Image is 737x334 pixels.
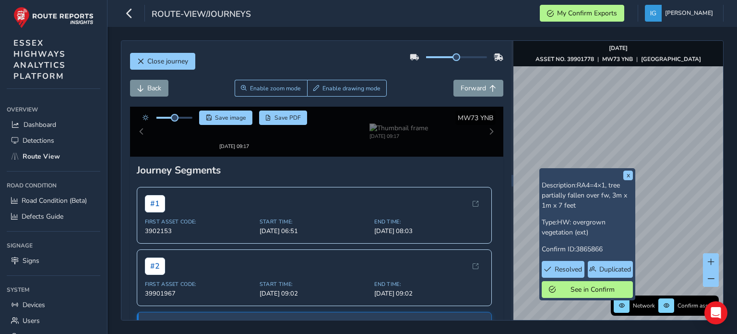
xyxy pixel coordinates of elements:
[145,281,254,289] span: 39901967
[7,148,100,164] a: Route View
[145,210,254,217] span: First Asset Code:
[369,130,428,137] div: [DATE] 09:17
[641,55,701,63] strong: [GEOGRAPHIC_DATA]
[369,121,428,130] img: Thumbnail frame
[678,302,716,309] span: Confirm assets
[145,249,165,266] span: # 2
[322,85,380,92] span: Enable drawing mode
[7,253,100,269] a: Signs
[260,272,368,279] span: Start Time:
[23,136,54,145] span: Detections
[665,5,713,22] span: [PERSON_NAME]
[307,80,387,97] button: Draw
[633,302,655,309] span: Network
[250,85,301,92] span: Enable zoom mode
[588,261,633,278] button: Duplicated
[23,256,39,265] span: Signs
[599,265,631,274] span: Duplicated
[13,7,94,28] img: rr logo
[152,8,251,22] span: route-view/journeys
[205,130,263,137] div: [DATE] 09:17
[23,300,45,309] span: Devices
[623,171,633,180] button: x
[704,301,727,324] div: Open Intercom Messenger
[145,186,165,204] span: # 1
[461,84,486,93] span: Forward
[557,9,617,18] span: My Confirm Exports
[145,311,165,329] span: # 3
[22,212,63,221] span: Defects Guide
[13,37,66,82] span: ESSEX HIGHWAYS ANALYTICS PLATFORM
[542,181,627,210] span: RA4=4×1, tree partially fallen over fw, 3m x 1m x 7 feet
[7,133,100,148] a: Detections
[453,80,503,97] button: Forward
[374,272,483,279] span: End Time:
[147,84,161,93] span: Back
[235,80,307,97] button: Zoom
[130,80,168,97] button: Back
[542,218,606,237] span: HW: overgrown vegetation (ext)
[535,55,701,63] div: | |
[555,265,582,274] span: Resolved
[602,55,633,63] strong: MW73 YNB
[260,218,368,227] span: [DATE] 06:51
[260,210,368,217] span: Start Time:
[23,152,60,161] span: Route View
[645,5,662,22] img: diamond-layout
[7,117,100,133] a: Dashboard
[130,53,195,70] button: Close journey
[24,120,56,129] span: Dashboard
[458,113,493,123] span: MW73 YNB
[7,193,100,209] a: Road Condition (Beta)
[259,111,308,125] button: PDF
[559,285,626,294] span: See in Confirm
[542,281,633,298] button: See in Confirm
[145,218,254,227] span: 3902153
[374,281,483,289] span: [DATE] 09:02
[7,102,100,117] div: Overview
[540,5,624,22] button: My Confirm Exports
[542,244,633,254] p: Confirm ID:
[274,114,301,122] span: Save PDF
[7,297,100,313] a: Devices
[147,57,188,66] span: Close journey
[260,281,368,289] span: [DATE] 09:02
[170,315,202,326] span: Current
[7,178,100,193] div: Road Condition
[7,209,100,224] a: Defects Guide
[374,218,483,227] span: [DATE] 08:03
[7,313,100,329] a: Users
[374,210,483,217] span: End Time:
[199,111,252,125] button: Save
[645,5,716,22] button: [PERSON_NAME]
[23,316,40,325] span: Users
[205,121,263,130] img: Thumbnail frame
[22,196,87,205] span: Road Condition (Beta)
[7,283,100,297] div: System
[542,217,633,237] p: Type:
[215,114,246,122] span: Save image
[609,44,628,52] strong: [DATE]
[7,238,100,253] div: Signage
[576,245,603,254] span: 3865866
[145,272,254,279] span: First Asset Code:
[137,155,497,168] div: Journey Segments
[542,180,633,210] p: Description:
[535,55,594,63] strong: ASSET NO. 39901778
[542,261,584,278] button: Resolved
